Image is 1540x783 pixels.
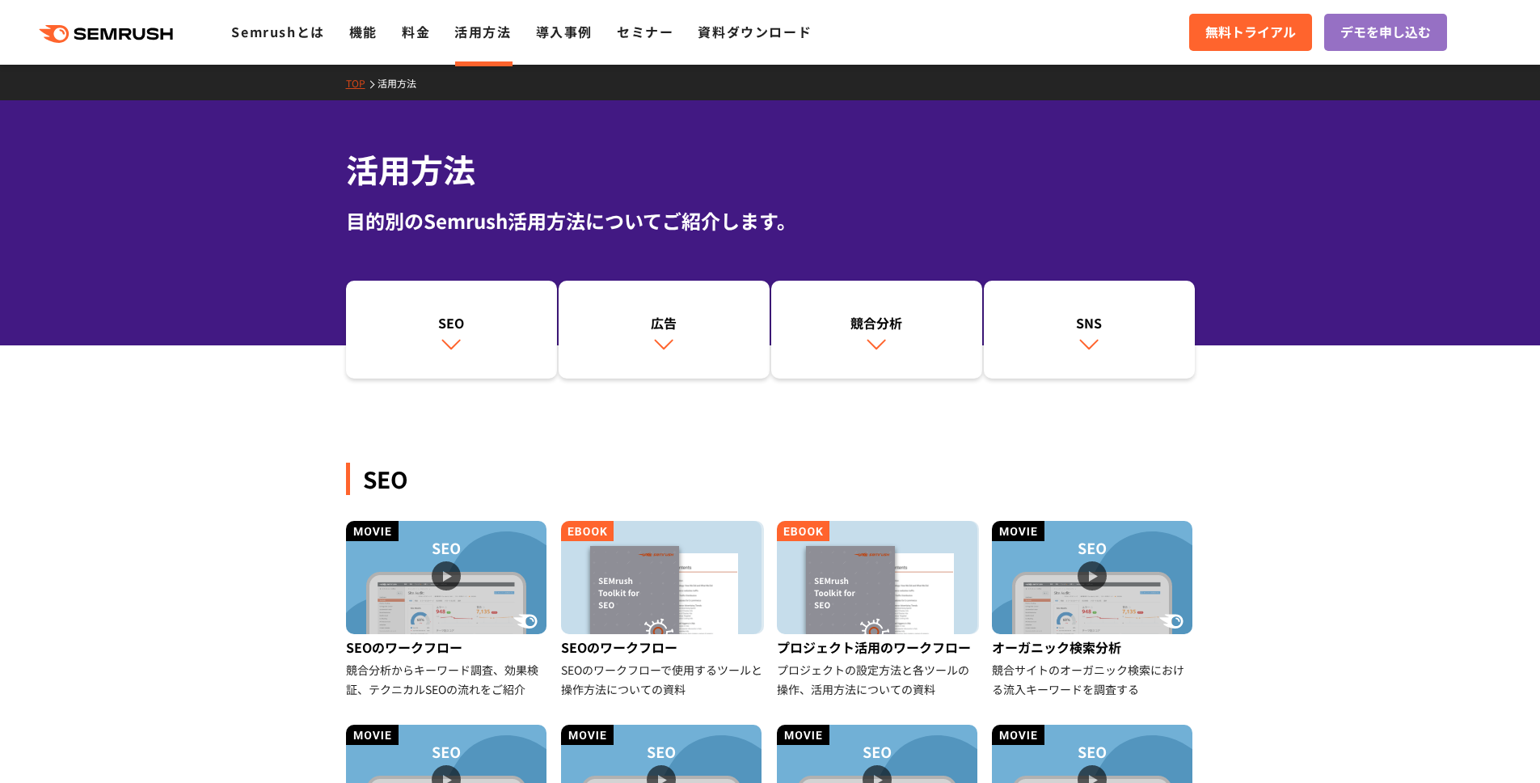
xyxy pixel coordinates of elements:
[561,521,764,699] a: SEOのワークフロー SEOのワークフローで使用するツールと操作方法についての資料
[992,521,1195,699] a: オーガニック検索分析 競合サイトのオーガニック検索における流入キーワードを調査する
[536,22,593,41] a: 導入事例
[346,146,1195,193] h1: 活用方法
[349,22,378,41] a: 機能
[567,313,762,332] div: 広告
[777,634,980,660] div: プロジェクト活用のワークフロー
[1340,22,1431,43] span: デモを申し込む
[559,281,770,379] a: 広告
[992,660,1195,699] div: 競合サイトのオーガニック検索における流入キーワードを調査する
[779,313,974,332] div: 競合分析
[777,660,980,699] div: プロジェクトの設定方法と各ツールの操作、活用方法についての資料
[984,281,1195,379] a: SNS
[454,22,511,41] a: 活用方法
[771,281,982,379] a: 競合分析
[346,521,549,699] a: SEOのワークフロー 競合分析からキーワード調査、効果検証、テクニカルSEOの流れをご紹介
[1324,14,1447,51] a: デモを申し込む
[617,22,673,41] a: セミナー
[698,22,812,41] a: 資料ダウンロード
[346,634,549,660] div: SEOのワークフロー
[231,22,324,41] a: Semrushとは
[378,76,428,90] a: 活用方法
[402,22,430,41] a: 料金
[346,281,557,379] a: SEO
[346,76,378,90] a: TOP
[354,313,549,332] div: SEO
[1205,22,1296,43] span: 無料トライアル
[561,634,764,660] div: SEOのワークフロー
[561,660,764,699] div: SEOのワークフローで使用するツールと操作方法についての資料
[777,521,980,699] a: プロジェクト活用のワークフロー プロジェクトの設定方法と各ツールの操作、活用方法についての資料
[1189,14,1312,51] a: 無料トライアル
[346,660,549,699] div: 競合分析からキーワード調査、効果検証、テクニカルSEOの流れをご紹介
[346,206,1195,235] div: 目的別のSemrush活用方法についてご紹介します。
[346,463,1195,495] div: SEO
[992,313,1187,332] div: SNS
[992,634,1195,660] div: オーガニック検索分析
